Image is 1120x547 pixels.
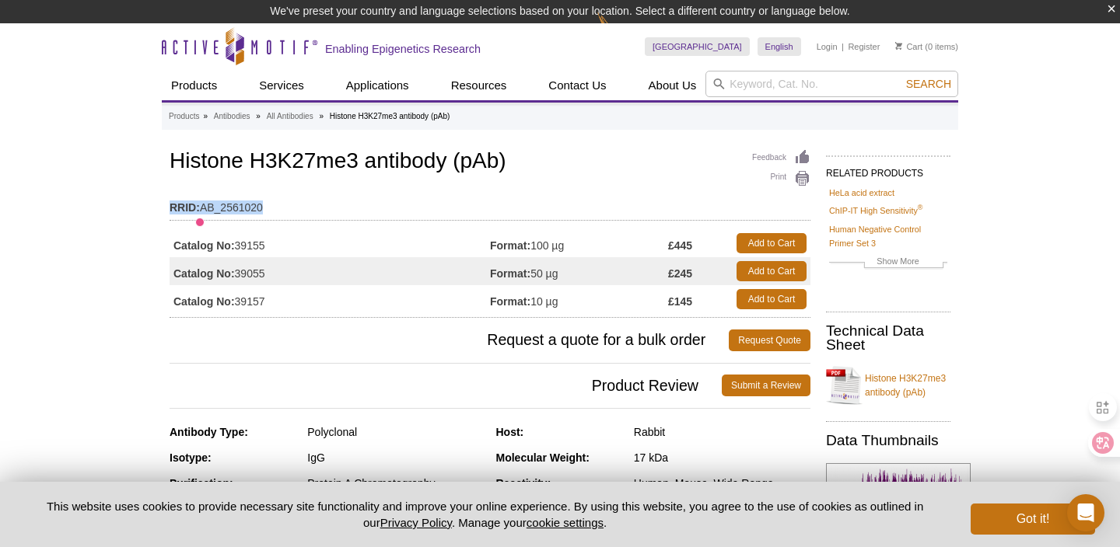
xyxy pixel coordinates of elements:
[634,425,810,439] div: Rabbit
[668,239,692,253] strong: £445
[829,204,922,218] a: ChIP-IT High Sensitivity®
[170,426,248,438] strong: Antibody Type:
[490,267,530,280] strong: Format:
[826,434,950,448] h2: Data Thumbnails
[848,41,880,52] a: Register
[668,267,692,280] strong: £245
[490,239,530,253] strong: Format:
[829,186,894,200] a: HeLa acid extract
[319,112,324,120] li: »
[250,71,313,100] a: Services
[539,71,615,100] a: Contact Us
[307,451,484,465] div: IgG
[737,261,807,281] a: Add to Cart
[170,285,490,313] td: 39157
[170,191,810,216] td: AB_2561020
[203,112,208,120] li: »
[337,71,418,100] a: Applications
[895,42,902,50] img: Your Cart
[527,516,604,529] button: cookie settings
[162,71,226,100] a: Products
[214,110,250,124] a: Antibodies
[170,375,722,396] span: Product Review
[1067,494,1104,531] div: Open Intercom Messenger
[173,239,235,253] strong: Catalog No:
[645,37,750,56] a: [GEOGRAPHIC_DATA]
[597,12,639,48] img: Change Here
[752,149,810,166] a: Feedback
[634,451,810,465] div: 17 kDa
[496,451,590,464] strong: Molecular Weight:
[169,110,199,124] a: Products
[918,204,923,212] sup: ®
[496,477,551,490] strong: Reactivity:
[826,155,950,183] h2: RELATED PRODUCTS
[307,476,484,490] div: Protein A Chromatography
[895,37,958,56] li: (0 items)
[737,289,807,309] a: Add to Cart
[639,71,706,100] a: About Us
[829,254,947,272] a: Show More
[170,257,490,285] td: 39055
[971,503,1095,535] button: Got it!
[25,498,945,531] p: This website uses cookies to provide necessary site functionality and improve your online experie...
[173,267,235,280] strong: Catalog No:
[829,222,947,250] a: Human Negative Control Primer Set 3
[817,41,838,52] a: Login
[705,71,958,97] input: Keyword, Cat. No.
[722,375,810,396] a: Submit a Review
[737,233,807,253] a: Add to Cart
[906,78,951,90] span: Search
[634,476,810,504] div: Human, Mouse, Wide Range Predicted
[842,37,844,56] li: |
[170,229,490,257] td: 39155
[256,112,261,120] li: »
[170,477,233,490] strong: Purification:
[490,257,668,285] td: 50 µg
[895,41,922,52] a: Cart
[325,42,481,56] h2: Enabling Epigenetics Research
[307,425,484,439] div: Polyclonal
[173,294,235,308] strong: Catalog No:
[826,362,950,409] a: Histone H3K27me3 antibody (pAb)
[729,329,810,351] a: Request Quote
[490,294,530,308] strong: Format:
[826,324,950,352] h2: Technical Data Sheet
[330,112,450,120] li: Histone H3K27me3 antibody (pAb)
[170,451,212,464] strong: Isotype:
[826,463,971,537] img: Histone H3K27me3 antibody (pAb) tested by ChIP-Seq.
[668,294,692,308] strong: £145
[170,149,810,176] h1: Histone H3K27me3 antibody (pAb)
[490,285,668,313] td: 10 µg
[490,229,668,257] td: 100 µg
[901,77,956,91] button: Search
[758,37,801,56] a: English
[170,329,729,351] span: Request a quote for a bulk order
[496,426,524,438] strong: Host:
[442,71,516,100] a: Resources
[752,170,810,187] a: Print
[380,516,452,529] a: Privacy Policy
[170,200,200,214] strong: RRID:
[267,110,313,124] a: All Antibodies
